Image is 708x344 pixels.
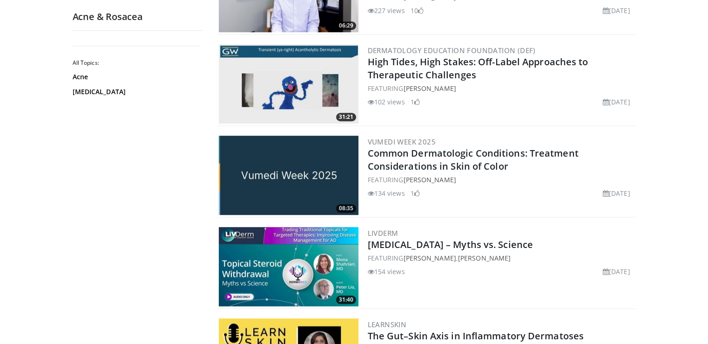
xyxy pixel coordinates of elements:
[336,296,356,304] span: 31:40
[603,267,630,276] li: [DATE]
[403,84,456,93] a: [PERSON_NAME]
[603,97,630,107] li: [DATE]
[603,6,630,15] li: [DATE]
[368,330,584,342] a: The Gut–Skin Axis in Inflammatory Dermatoses
[219,136,358,215] a: 08:35
[219,44,358,124] img: 7734f883-3b04-481a-beff-332556feca0d.300x170_q85_crop-smart_upscale.jpg
[411,188,420,198] li: 1
[458,254,511,262] a: [PERSON_NAME]
[219,136,358,215] img: 6d9b0f74-d8a1-4b5a-9ca7-01ef0dd293eb.jpg.300x170_q85_crop-smart_upscale.jpg
[73,72,198,82] a: Acne
[403,175,456,184] a: [PERSON_NAME]
[411,97,420,107] li: 1
[219,227,358,306] img: f9a6119f-2a35-4317-b170-56d6ca0956c0.300x170_q85_crop-smart_upscale.jpg
[403,254,456,262] a: [PERSON_NAME]
[368,320,407,329] a: LearnSkin
[368,46,536,55] a: Dermatology Education Foundation (DEF)
[411,6,424,15] li: 10
[73,87,198,96] a: [MEDICAL_DATA]
[336,113,356,121] span: 31:21
[368,228,398,238] a: LivDerm
[73,59,201,67] h2: All Topics:
[336,204,356,213] span: 08:35
[603,188,630,198] li: [DATE]
[368,267,405,276] li: 154 views
[219,227,358,306] a: 31:40
[368,6,405,15] li: 227 views
[368,137,436,146] a: Vumedi Week 2025
[368,83,634,93] div: FEATURING
[336,21,356,30] span: 06:29
[368,175,634,185] div: FEATURING
[368,253,634,263] div: FEATURING ,
[368,55,588,81] a: High Tides, High Stakes: Off-Label Approaches to Therapeutic Challenges
[73,11,203,23] h2: Acne & Rosacea
[368,238,533,251] a: [MEDICAL_DATA] – Myths vs. Science
[368,97,405,107] li: 102 views
[368,147,579,172] a: Common Dermatologic Conditions: Treatment Considerations in Skin of Color
[368,188,405,198] li: 134 views
[219,44,358,124] a: 31:21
